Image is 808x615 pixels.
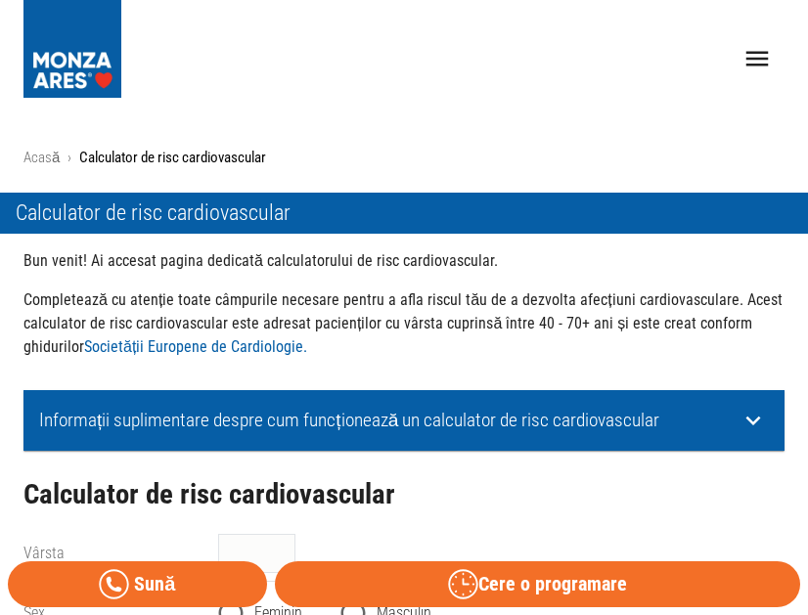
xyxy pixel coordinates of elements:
[731,32,785,86] button: open drawer
[39,410,739,430] p: Informații suplimentare despre cum funcționează un calculator de risc cardiovascular
[23,479,785,510] h2: Calculator de risc cardiovascular
[79,147,266,169] p: Calculator de risc cardiovascular
[23,544,65,562] label: Vârsta
[84,337,307,356] a: Societății Europene de Cardiologie.
[23,147,785,169] nav: breadcrumb
[23,390,785,452] div: Informații suplimentare despre cum funcționează un calculator de risc cardiovascular
[67,147,71,169] li: ›
[8,561,267,607] a: Sună
[23,149,60,166] a: Acasă
[23,251,498,270] strong: Bun venit! Ai accesat pagina dedicată calculatorului de risc cardiovascular.
[23,290,783,356] strong: Completează cu atenție toate câmpurile necesare pentru a afla riscul tău de a dezvolta afecțiuni ...
[275,561,800,607] button: Cere o programare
